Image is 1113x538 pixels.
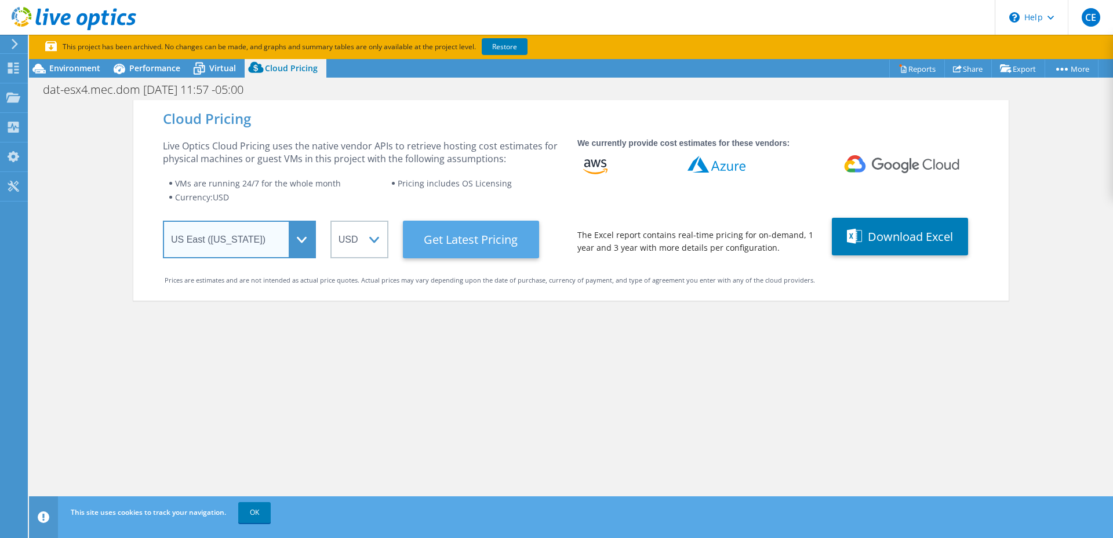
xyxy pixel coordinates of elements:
span: Pricing includes OS Licensing [398,178,512,189]
span: Cloud Pricing [265,63,318,74]
a: More [1045,60,1099,78]
a: Export [991,60,1045,78]
div: The Excel report contains real-time pricing for on-demand, 1 year and 3 year with more details pe... [577,229,817,254]
span: Performance [129,63,180,74]
svg: \n [1009,12,1020,23]
p: This project has been archived. No changes can be made, and graphs and summary tables are only av... [45,41,613,53]
span: This site uses cookies to track your navigation. [71,507,226,517]
div: Prices are estimates and are not intended as actual price quotes. Actual prices may vary dependin... [165,274,977,287]
span: VMs are running 24/7 for the whole month [175,178,341,189]
a: OK [238,502,271,523]
span: CE [1082,8,1100,27]
span: Currency: USD [175,192,229,203]
a: Reports [889,60,945,78]
strong: We currently provide cost estimates for these vendors: [577,138,790,148]
div: Live Optics Cloud Pricing uses the native vendor APIs to retrieve hosting cost estimates for phys... [163,140,563,165]
a: Share [944,60,992,78]
span: Environment [49,63,100,74]
span: Virtual [209,63,236,74]
button: Get Latest Pricing [403,221,539,258]
div: Cloud Pricing [163,112,979,125]
a: Restore [482,38,528,55]
h1: dat-esx4.mec.dom [DATE] 11:57 -05:00 [38,83,261,96]
button: Download Excel [832,218,968,255]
